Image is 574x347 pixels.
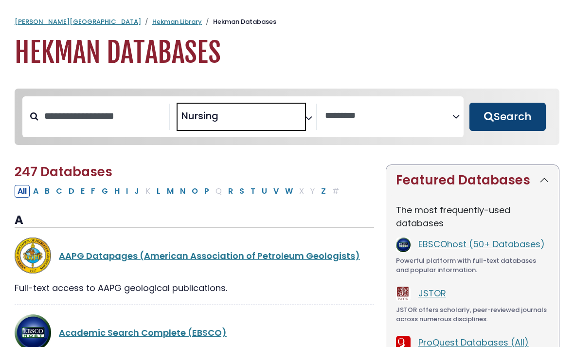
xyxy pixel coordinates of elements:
[220,114,227,124] textarea: Search
[152,17,202,26] a: Hekman Library
[15,213,374,228] h3: A
[396,203,549,230] p: The most frequently-used databases
[88,185,98,198] button: Filter Results F
[15,281,374,294] div: Full-text access to AAPG geological publications.
[325,111,452,121] textarea: Search
[99,185,111,198] button: Filter Results G
[111,185,123,198] button: Filter Results H
[469,103,546,131] button: Submit for Search Results
[15,185,30,198] button: All
[59,327,227,339] a: Academic Search Complete (EBSCO)
[131,185,142,198] button: Filter Results J
[282,185,296,198] button: Filter Results W
[386,165,559,196] button: Featured Databases
[202,17,276,27] li: Hekman Databases
[15,89,559,145] nav: Search filters
[15,37,559,69] h1: Hekman Databases
[201,185,212,198] button: Filter Results P
[15,17,141,26] a: [PERSON_NAME][GEOGRAPHIC_DATA]
[15,17,559,27] nav: breadcrumb
[164,185,177,198] button: Filter Results M
[248,185,258,198] button: Filter Results T
[15,163,112,181] span: 247 Databases
[418,238,545,250] a: EBSCOhost (50+ Databases)
[15,184,343,197] div: Alpha-list to filter by first letter of database name
[418,287,446,299] a: JSTOR
[59,250,360,262] a: AAPG Datapages (American Association of Petroleum Geologists)
[38,108,169,124] input: Search database by title or keyword
[30,185,41,198] button: Filter Results A
[53,185,65,198] button: Filter Results C
[396,305,549,324] div: JSTOR offers scholarly, peer-reviewed journals across numerous disciplines.
[66,185,77,198] button: Filter Results D
[154,185,163,198] button: Filter Results L
[225,185,236,198] button: Filter Results R
[78,185,88,198] button: Filter Results E
[123,185,131,198] button: Filter Results I
[42,185,53,198] button: Filter Results B
[177,185,188,198] button: Filter Results N
[396,256,549,275] div: Powerful platform with full-text databases and popular information.
[318,185,329,198] button: Filter Results Z
[181,109,218,123] span: Nursing
[259,185,270,198] button: Filter Results U
[236,185,247,198] button: Filter Results S
[178,109,218,123] li: Nursing
[189,185,201,198] button: Filter Results O
[270,185,282,198] button: Filter Results V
